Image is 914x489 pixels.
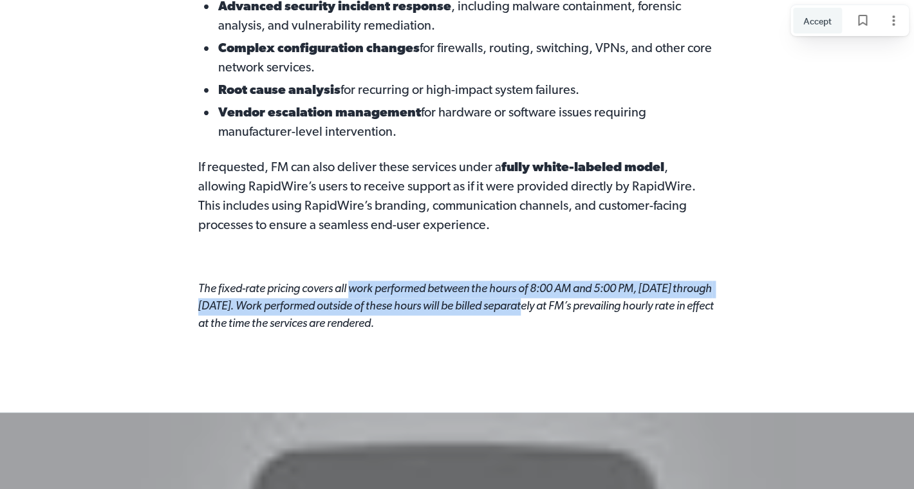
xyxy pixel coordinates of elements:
[218,42,420,55] span: Complex configuration changes
[501,161,664,174] span: fully white-labeled model
[198,283,716,329] span: The fixed-rate pricing covers all work performed between the hours of 8:00 AM and 5:00 PM, [DATE]...
[218,84,340,97] span: Root cause analysis
[881,8,906,33] button: Page options
[803,14,832,28] span: Accept
[218,81,716,100] span: for recurring or high-impact system failures.
[218,1,451,14] span: Advanced security incident response
[793,8,842,33] button: Accept
[218,39,716,78] span: for firewalls, routing, switching, VPNs, and other core network services.
[218,104,716,142] span: for hardware or software issues requiring manufacturer-level intervention.
[198,145,716,248] p: If requested, FM can also deliver these services under a , allowing RapidWire’s users to receive ...
[218,107,421,120] span: Vendor escalation management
